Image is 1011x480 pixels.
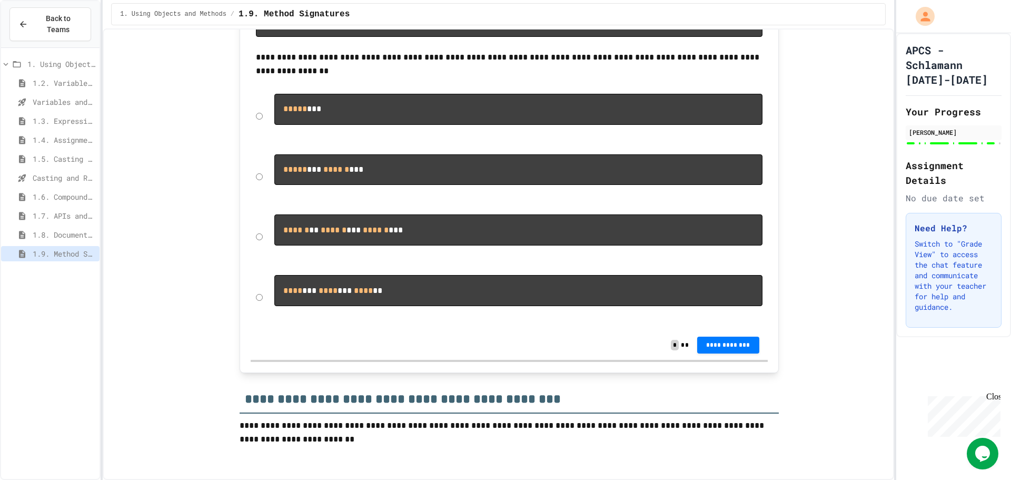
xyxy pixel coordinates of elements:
[33,210,95,221] span: 1.7. APIs and Libraries
[906,158,1002,188] h2: Assignment Details
[905,4,937,28] div: My Account
[33,172,95,183] span: Casting and Ranges of variables - Quiz
[33,229,95,240] span: 1.8. Documentation with Comments and Preconditions
[33,134,95,145] span: 1.4. Assignment and Input
[33,153,95,164] span: 1.5. Casting and Ranges of Values
[909,128,998,137] div: [PERSON_NAME]
[33,248,95,259] span: 1.9. Method Signatures
[915,222,993,234] h3: Need Help?
[33,96,95,107] span: Variables and Data Types - Quiz
[239,8,350,21] span: 1.9. Method Signatures
[924,392,1000,437] iframe: chat widget
[33,77,95,89] span: 1.2. Variables and Data Types
[915,239,993,312] p: Switch to "Grade View" to access the chat feature and communicate with your teacher for help and ...
[9,7,91,41] button: Back to Teams
[906,104,1002,119] h2: Your Progress
[27,58,95,70] span: 1. Using Objects and Methods
[120,10,226,18] span: 1. Using Objects and Methods
[4,4,73,67] div: Chat with us now!Close
[33,115,95,126] span: 1.3. Expressions and Output [New]
[231,10,234,18] span: /
[34,13,82,35] span: Back to Teams
[967,438,1000,469] iframe: chat widget
[906,43,1002,87] h1: APCS - Schlamann [DATE]-[DATE]
[33,191,95,202] span: 1.6. Compound Assignment Operators
[906,192,1002,204] div: No due date set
